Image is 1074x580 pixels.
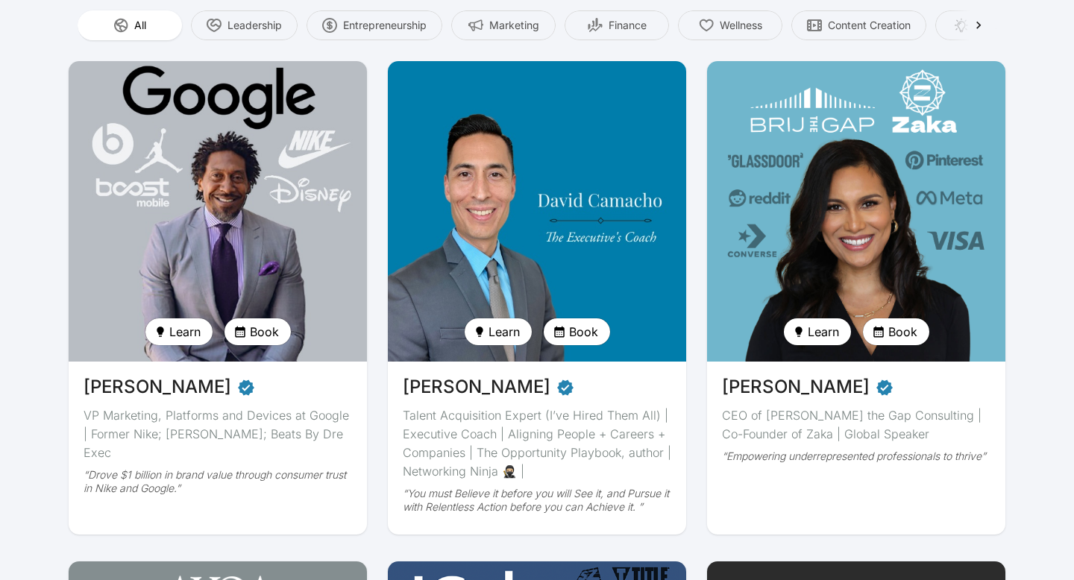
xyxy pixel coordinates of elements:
[807,18,822,33] img: Content Creation
[237,373,255,400] span: Verified partner - Daryl Butler
[784,318,851,345] button: Learn
[588,18,603,33] img: Finance
[451,10,556,40] button: Marketing
[403,373,550,400] span: [PERSON_NAME]
[169,323,201,341] span: Learn
[84,468,352,495] div: “Drove $1 billion in brand value through consumer trust in Nike and Google.”
[791,10,926,40] button: Content Creation
[876,373,894,400] span: Verified partner - Devika Brij
[863,318,929,345] button: Book
[403,487,671,514] div: “You must Believe it before you will See it, and Pursue it with Relentless Action before you can ...
[888,323,917,341] span: Book
[227,18,282,33] span: Leadership
[465,318,532,345] button: Learn
[569,323,598,341] span: Book
[64,57,371,366] img: avatar of Daryl Butler
[556,373,574,400] span: Verified partner - David Camacho
[84,406,352,462] div: VP Marketing, Platforms and Devices at Google | Former Nike; [PERSON_NAME]; Beats By Dre Exec
[609,18,647,33] span: Finance
[808,323,839,341] span: Learn
[191,10,298,40] button: Leadership
[565,10,669,40] button: Finance
[322,18,337,33] img: Entrepreneurship
[207,18,222,33] img: Leadership
[113,18,128,33] img: All
[722,450,990,463] div: “Empowering underrepresented professionals to thrive”
[720,18,762,33] span: Wellness
[134,18,146,33] span: All
[699,18,714,33] img: Wellness
[403,406,671,481] div: Talent Acquisition Expert (I’ve Hired Them All) | Executive Coach | Aligning People + Careers + C...
[828,18,911,33] span: Content Creation
[145,318,213,345] button: Learn
[343,18,427,33] span: Entrepreneurship
[722,373,870,400] span: [PERSON_NAME]
[84,373,231,400] span: [PERSON_NAME]
[722,406,990,444] div: CEO of [PERSON_NAME] the Gap Consulting | Co-Founder of Zaka | Global Speaker
[388,61,686,362] img: avatar of David Camacho
[307,10,442,40] button: Entrepreneurship
[78,10,182,40] button: All
[489,18,539,33] span: Marketing
[707,61,1005,362] img: avatar of Devika Brij
[224,318,291,345] button: Book
[935,10,1040,40] button: Creativity
[250,323,279,341] span: Book
[468,18,483,33] img: Marketing
[544,318,610,345] button: Book
[489,323,520,341] span: Learn
[678,10,782,40] button: Wellness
